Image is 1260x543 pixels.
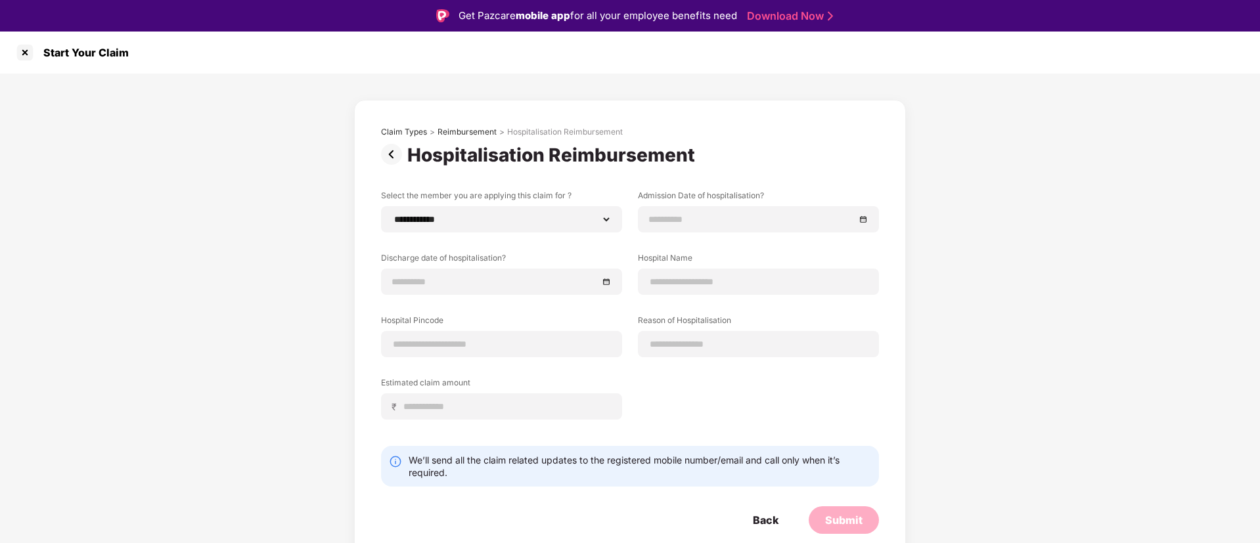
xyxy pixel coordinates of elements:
[35,46,129,59] div: Start Your Claim
[389,455,402,468] img: svg+xml;base64,PHN2ZyBpZD0iSW5mby0yMHgyMCIgeG1sbnM9Imh0dHA6Ly93d3cudzMub3JnLzIwMDAvc3ZnIiB3aWR0aD...
[381,252,622,269] label: Discharge date of hospitalisation?
[381,190,622,206] label: Select the member you are applying this claim for ?
[381,144,407,165] img: svg+xml;base64,PHN2ZyBpZD0iUHJldi0zMngzMiIgeG1sbnM9Imh0dHA6Ly93d3cudzMub3JnLzIwMDAvc3ZnIiB3aWR0aD...
[409,454,871,479] div: We’ll send all the claim related updates to the registered mobile number/email and call only when...
[381,127,427,137] div: Claim Types
[436,9,449,22] img: Logo
[430,127,435,137] div: >
[828,9,833,23] img: Stroke
[381,315,622,331] label: Hospital Pincode
[407,144,700,166] div: Hospitalisation Reimbursement
[747,9,829,23] a: Download Now
[499,127,505,137] div: >
[638,190,879,206] label: Admission Date of hospitalisation?
[825,513,863,527] div: Submit
[638,252,879,269] label: Hospital Name
[459,8,737,24] div: Get Pazcare for all your employee benefits need
[507,127,623,137] div: Hospitalisation Reimbursement
[638,315,879,331] label: Reason of Hospitalisation
[438,127,497,137] div: Reimbursement
[753,513,778,527] div: Back
[392,401,402,413] span: ₹
[516,9,570,22] strong: mobile app
[381,377,622,393] label: Estimated claim amount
